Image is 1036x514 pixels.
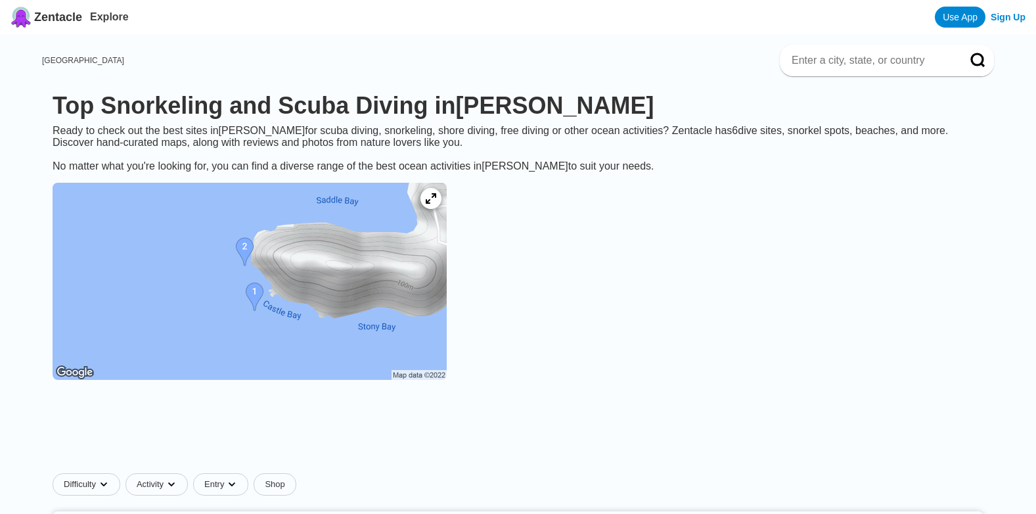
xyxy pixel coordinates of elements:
[53,92,983,120] h1: Top Snorkeling and Scuba Diving in [PERSON_NAME]
[11,7,82,28] a: Zentacle logoZentacle
[790,54,952,67] input: Enter a city, state, or country
[166,479,177,490] img: dropdown caret
[42,56,124,65] a: [GEOGRAPHIC_DATA]
[34,11,82,24] span: Zentacle
[11,7,32,28] img: Zentacle logo
[204,479,224,490] span: Entry
[53,473,125,496] button: Difficultydropdown caret
[42,172,457,393] a: Jost Van Dyke dive site map
[137,479,164,490] span: Activity
[125,473,193,496] button: Activitydropdown caret
[193,473,254,496] button: Entrydropdown caret
[64,479,96,490] span: Difficulty
[935,7,985,28] a: Use App
[53,183,447,380] img: Jost Van Dyke dive site map
[254,473,296,496] a: Shop
[227,479,237,490] img: dropdown caret
[99,479,109,490] img: dropdown caret
[42,125,994,172] div: Ready to check out the best sites in [PERSON_NAME] for scuba diving, snorkeling, shore diving, fr...
[90,11,129,22] a: Explore
[991,12,1025,22] a: Sign Up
